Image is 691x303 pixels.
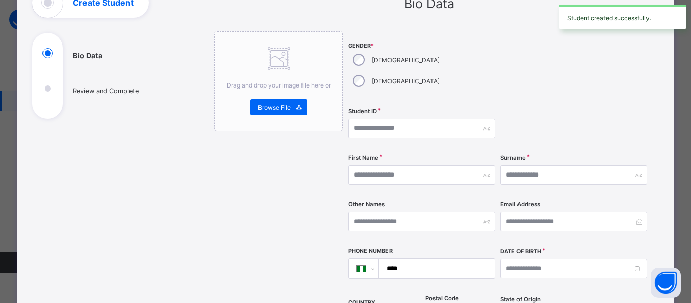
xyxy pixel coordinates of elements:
[500,248,541,255] label: Date of Birth
[425,295,459,302] label: Postal Code
[227,81,331,89] span: Drag and drop your image file here or
[348,42,495,49] span: Gender
[500,201,540,208] label: Email Address
[348,248,393,254] label: Phone Number
[258,104,291,111] span: Browse File
[500,296,541,303] span: State of Origin
[214,31,343,131] div: Drag and drop your image file here orBrowse File
[372,56,440,64] label: [DEMOGRAPHIC_DATA]
[500,154,526,161] label: Surname
[348,108,377,115] label: Student ID
[651,268,681,298] button: Open asap
[559,5,686,29] div: Student created successfully.
[348,201,385,208] label: Other Names
[348,154,378,161] label: First Name
[372,77,440,85] label: [DEMOGRAPHIC_DATA]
